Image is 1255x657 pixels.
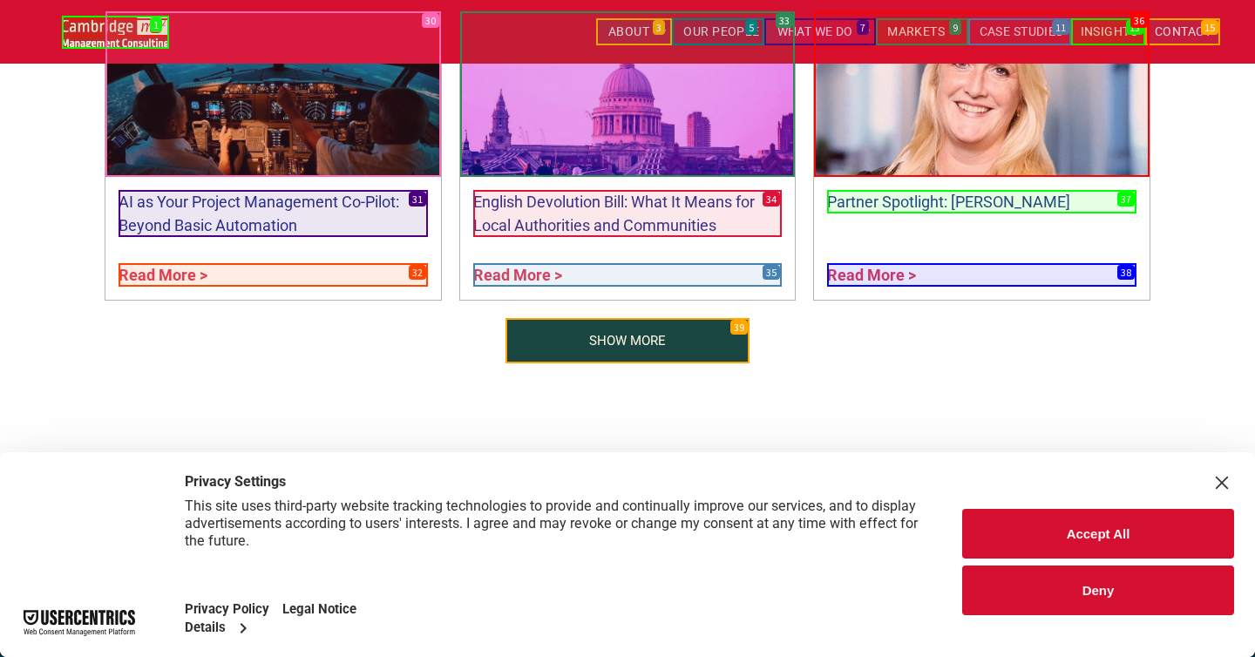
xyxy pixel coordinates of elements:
[827,190,1136,213] a: Partner Spotlight: [PERSON_NAME]
[62,16,169,49] img: Go to Homepage
[460,11,796,177] a: St Pauls Cathedral
[878,18,970,45] a: MARKETS
[971,18,1072,45] a: CASE STUDIES
[505,318,750,363] a: CAREERS | Find out about our careers | Cambridge Management Consulting
[827,263,1136,287] a: Read More >
[769,18,879,45] a: WHAT WE DO
[814,11,1150,177] a: A woman with long blonde hair is smiling at the camera. She is wearing a black top and a silver n...
[1146,18,1220,45] a: CONTACT
[473,263,783,287] a: Read More >
[62,18,169,37] a: Your Business Transformed | Cambridge Management Consulting
[589,319,666,362] span: SHOW MORE
[119,190,428,237] a: AI as Your Project Management Co-Pilot: Beyond Basic Automation
[105,11,441,177] a: AI co-pilot
[473,190,783,237] a: English Devolution Bill: What It Means for Local Authorities and Communities
[119,263,428,287] a: Read More >
[675,18,768,45] a: OUR PEOPLE
[600,18,675,45] a: ABOUT
[1072,18,1146,45] a: INSIGHTS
